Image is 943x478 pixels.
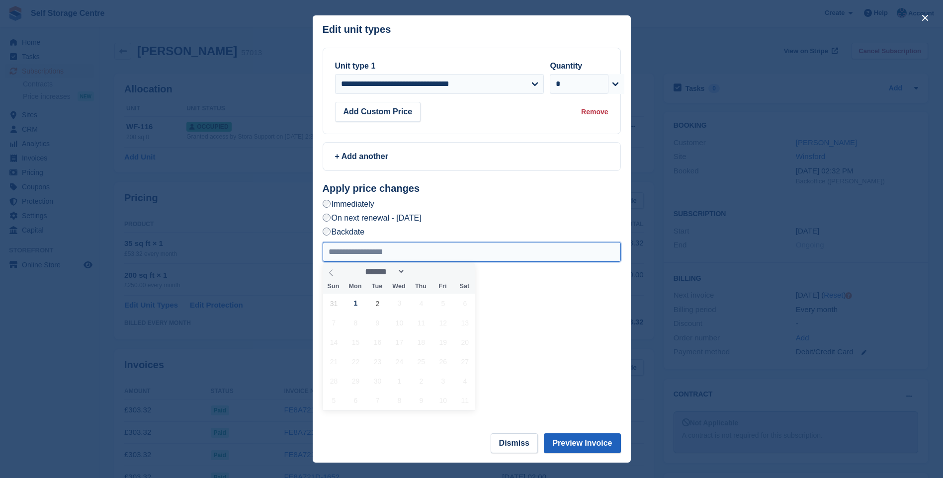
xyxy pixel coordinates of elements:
span: September 24, 2025 [390,352,409,371]
span: August 31, 2025 [324,294,343,313]
span: October 6, 2025 [346,391,365,410]
span: September 18, 2025 [412,332,431,352]
span: October 7, 2025 [368,391,387,410]
label: Immediately [323,199,374,209]
span: Sat [453,283,475,290]
span: September 6, 2025 [455,294,475,313]
select: Month [361,266,405,277]
div: Remove [581,107,608,117]
button: Preview Invoice [544,433,620,453]
span: September 13, 2025 [455,313,475,332]
a: + Add another [323,142,621,171]
span: September 15, 2025 [346,332,365,352]
span: September 5, 2025 [433,294,453,313]
label: On next renewal - [DATE] [323,213,422,223]
span: Tue [366,283,388,290]
span: September 3, 2025 [390,294,409,313]
span: September 16, 2025 [368,332,387,352]
span: September 14, 2025 [324,332,343,352]
span: Wed [388,283,410,290]
span: September 29, 2025 [346,371,365,391]
span: October 1, 2025 [390,371,409,391]
span: October 8, 2025 [390,391,409,410]
span: September 12, 2025 [433,313,453,332]
strong: Apply price changes [323,183,420,194]
input: Backdate [323,228,331,236]
p: Edit unit types [323,24,391,35]
input: On next renewal - [DATE] [323,214,331,222]
span: September 28, 2025 [324,371,343,391]
input: Immediately [323,200,331,208]
span: October 3, 2025 [433,371,453,391]
span: October 9, 2025 [412,391,431,410]
span: September 1, 2025 [346,294,365,313]
span: September 4, 2025 [412,294,431,313]
span: October 10, 2025 [433,391,453,410]
span: Thu [410,283,431,290]
span: September 26, 2025 [433,352,453,371]
span: Sun [323,283,344,290]
span: September 25, 2025 [412,352,431,371]
div: + Add another [335,151,608,162]
span: September 2, 2025 [368,294,387,313]
button: close [917,10,933,26]
button: Add Custom Price [335,102,421,122]
span: September 22, 2025 [346,352,365,371]
span: September 17, 2025 [390,332,409,352]
span: September 23, 2025 [368,352,387,371]
span: September 9, 2025 [368,313,387,332]
label: Unit type 1 [335,62,376,70]
span: September 20, 2025 [455,332,475,352]
span: September 21, 2025 [324,352,343,371]
span: September 27, 2025 [455,352,475,371]
span: October 4, 2025 [455,371,475,391]
span: September 7, 2025 [324,313,343,332]
span: October 11, 2025 [455,391,475,410]
span: September 10, 2025 [390,313,409,332]
label: Backdate [323,227,365,237]
span: September 11, 2025 [412,313,431,332]
label: Quantity [550,62,582,70]
span: October 5, 2025 [324,391,343,410]
button: Dismiss [491,433,538,453]
span: September 8, 2025 [346,313,365,332]
span: September 30, 2025 [368,371,387,391]
span: October 2, 2025 [412,371,431,391]
span: September 19, 2025 [433,332,453,352]
span: Mon [344,283,366,290]
span: Fri [431,283,453,290]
